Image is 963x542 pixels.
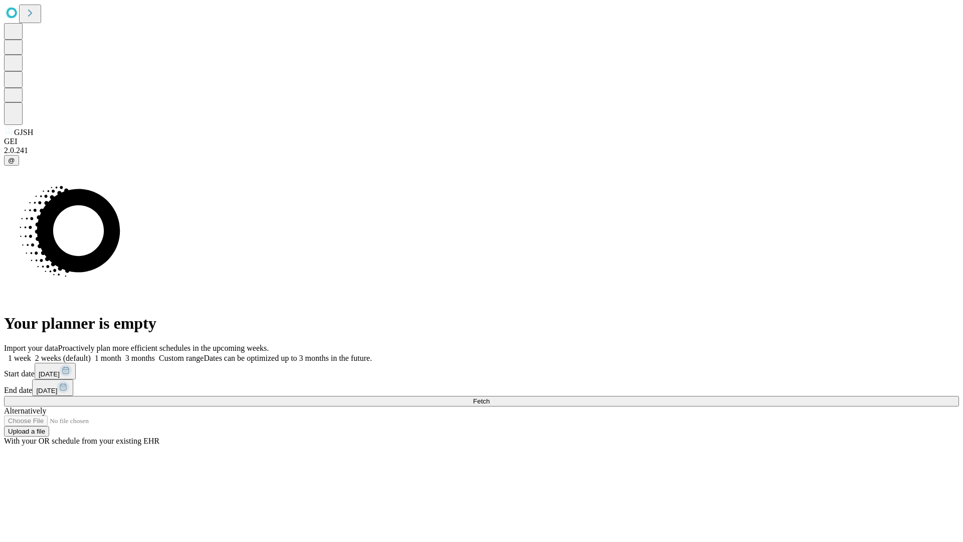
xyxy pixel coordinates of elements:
span: 1 month [95,354,121,362]
div: Start date [4,363,959,379]
span: GJSH [14,128,33,137]
span: 1 week [8,354,31,362]
span: With your OR schedule from your existing EHR [4,437,159,445]
button: [DATE] [35,363,76,379]
button: @ [4,155,19,166]
button: [DATE] [32,379,73,396]
span: Custom range [159,354,204,362]
div: GEI [4,137,959,146]
div: End date [4,379,959,396]
span: Dates can be optimized up to 3 months in the future. [204,354,372,362]
button: Upload a file [4,426,49,437]
span: Import your data [4,344,58,352]
span: Fetch [473,397,490,405]
span: 3 months [125,354,155,362]
span: Alternatively [4,406,46,415]
span: @ [8,157,15,164]
div: 2.0.241 [4,146,959,155]
button: Fetch [4,396,959,406]
span: Proactively plan more efficient schedules in the upcoming weeks. [58,344,269,352]
span: 2 weeks (default) [35,354,91,362]
span: [DATE] [39,370,60,378]
h1: Your planner is empty [4,314,959,333]
span: [DATE] [36,387,57,394]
